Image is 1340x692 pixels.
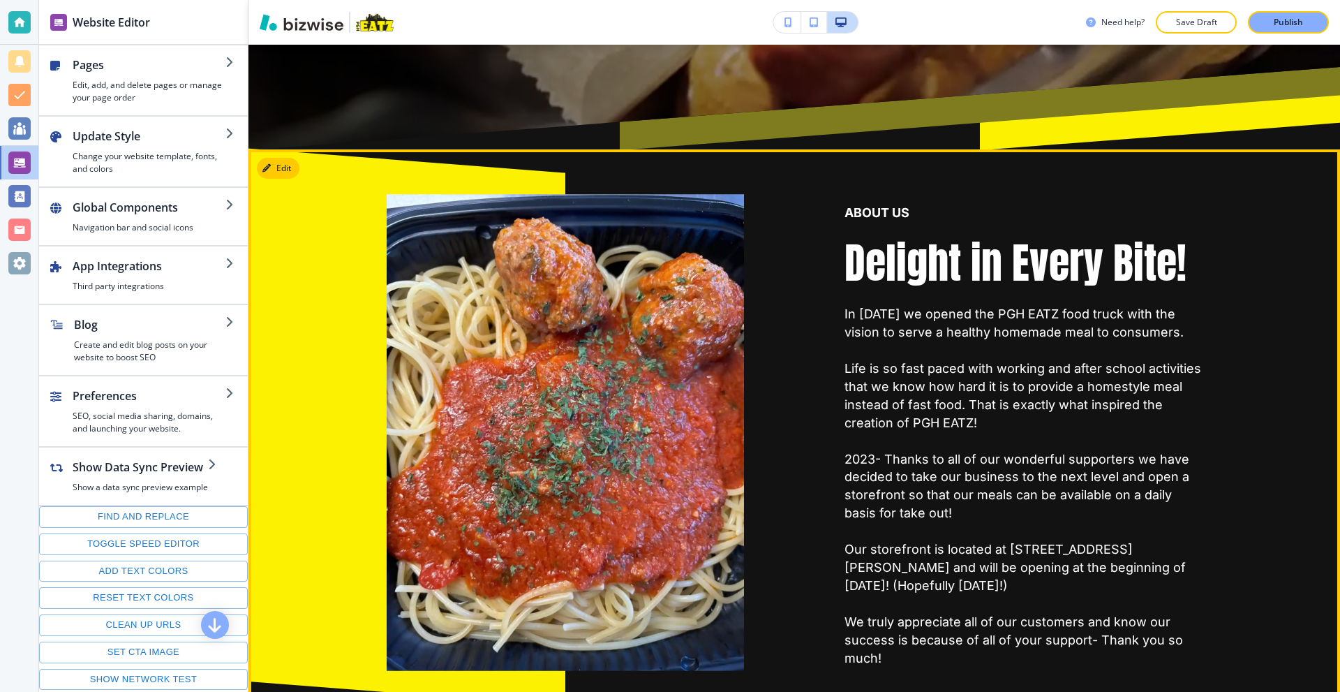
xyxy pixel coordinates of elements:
[73,57,225,73] h2: Pages
[73,280,225,293] h4: Third party integrations
[73,199,225,216] h2: Global Components
[73,388,225,404] h2: Preferences
[39,642,248,663] button: Set CTA image
[39,561,248,582] button: Add text colors
[356,13,394,31] img: Your Logo
[39,506,248,528] button: Find and replace
[844,450,1202,523] p: 2023- Thanks to all of our wonderful supporters we have decided to take our business to the next ...
[73,410,225,435] h4: SEO, social media sharing, domains, and launching your website.
[73,459,208,476] h2: Show Data Sync Preview
[50,14,67,31] img: editor icon
[39,45,248,115] button: PagesEdit, add, and delete pages or manage your page order
[39,587,248,609] button: Reset text colors
[39,188,248,245] button: Global ComponentsNavigation bar and social icons
[260,14,343,31] img: Bizwise Logo
[1274,16,1303,29] p: Publish
[39,448,230,505] button: Show Data Sync PreviewShow a data sync preview example
[39,376,248,446] button: PreferencesSEO, social media sharing, domains, and launching your website.
[1156,11,1237,34] button: Save Draft
[73,481,208,494] h4: Show a data sync preview example
[844,235,1202,291] p: Delight in Every Bite!
[844,205,909,220] strong: ABOUT US
[844,305,1202,341] p: In [DATE] we opened the PGH EATZ food truck with the vision to serve a healthy homemade meal to c...
[73,128,225,145] h2: Update Style
[73,221,225,234] h4: Navigation bar and social icons
[73,14,150,31] h2: Website Editor
[39,305,248,375] button: BlogCreate and edit blog posts on your website to boost SEO
[844,360,1202,432] p: Life is so fast paced with working and after school activities that we know how hard it is to pro...
[39,117,248,186] button: Update StyleChange your website template, fonts, and colors
[844,613,1202,668] p: We truly appreciate all of our customers and know our success is because of all of your support- ...
[39,246,248,304] button: App IntegrationsThird party integrations
[39,533,248,555] button: Toggle speed editor
[844,540,1202,595] p: Our storefront is located at [STREET_ADDRESS][PERSON_NAME] and will be opening at the beginning o...
[39,669,248,691] button: Show network test
[73,79,225,104] h4: Edit, add, and delete pages or manage your page order
[1248,11,1329,34] button: Publish
[73,150,225,175] h4: Change your website template, fonts, and colors
[74,316,225,333] h2: Blog
[74,339,225,364] h4: Create and edit blog posts on your website to boost SEO
[1101,16,1145,29] h3: Need help?
[387,194,744,671] img: <p>Delight in Every Bite!</p>
[1174,16,1219,29] p: Save Draft
[73,258,225,274] h2: App Integrations
[257,158,299,179] button: Edit
[39,614,248,636] button: Clean up URLs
